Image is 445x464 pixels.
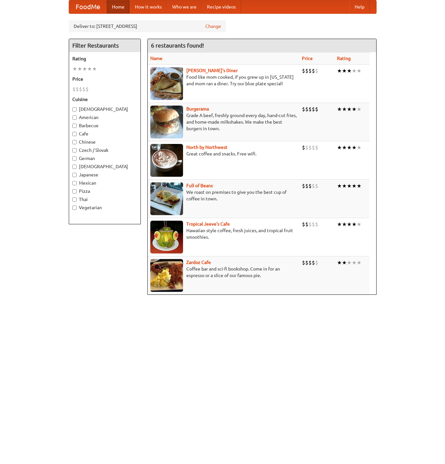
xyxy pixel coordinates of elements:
[72,148,77,152] input: Czech / Slovak
[186,145,228,150] a: North by Northwest
[347,182,352,190] li: ★
[72,180,137,186] label: Mexican
[347,259,352,266] li: ★
[308,182,312,190] li: $
[347,106,352,113] li: ★
[308,144,312,151] li: $
[150,259,183,292] img: zardoz.jpg
[72,124,77,128] input: Barbecue
[302,106,305,113] li: $
[72,189,77,193] input: Pizza
[352,106,357,113] li: ★
[69,39,140,52] h4: Filter Restaurants
[349,0,370,13] a: Help
[72,132,77,136] input: Cafe
[92,65,97,72] li: ★
[72,65,77,72] li: ★
[72,55,137,62] h5: Rating
[77,65,82,72] li: ★
[150,266,297,279] p: Coffee bar and sci-fi bookshop. Come in for an espresso or a slice of our famous pie.
[337,67,342,74] li: ★
[150,182,183,215] img: beans.jpg
[337,144,342,151] li: ★
[337,106,342,113] li: ★
[186,260,211,265] b: Zardoz Cafe
[305,259,308,266] li: $
[72,131,137,137] label: Cafe
[352,182,357,190] li: ★
[352,144,357,151] li: ★
[72,181,77,185] input: Mexican
[72,106,137,112] label: [DEMOGRAPHIC_DATA]
[107,0,130,13] a: Home
[72,115,77,120] input: American
[150,151,297,157] p: Great coffee and snacks. Free wifi.
[186,68,238,73] a: [PERSON_NAME]'s Diner
[186,183,213,188] a: Full of Beans
[337,259,342,266] li: ★
[305,182,308,190] li: $
[312,144,315,151] li: $
[79,86,82,93] li: $
[82,86,85,93] li: $
[305,67,308,74] li: $
[337,221,342,228] li: ★
[315,221,318,228] li: $
[72,155,137,162] label: German
[130,0,167,13] a: How it works
[150,227,297,240] p: Hawaiian style coffee, fresh juices, and tropical fruit smoothies.
[302,182,305,190] li: $
[150,112,297,132] p: Grade A beef, freshly ground every day, hand-cut fries, and home-made milkshakes. We make the bes...
[352,67,357,74] li: ★
[302,259,305,266] li: $
[337,56,351,61] a: Rating
[357,144,362,151] li: ★
[76,86,79,93] li: $
[308,221,312,228] li: $
[342,259,347,266] li: ★
[357,259,362,266] li: ★
[167,0,202,13] a: Who we are
[72,114,137,121] label: American
[308,259,312,266] li: $
[312,106,315,113] li: $
[72,204,137,211] label: Vegetarian
[202,0,241,13] a: Recipe videos
[186,106,209,111] a: Burgerama
[302,144,305,151] li: $
[150,67,183,100] img: sallys.jpg
[72,139,137,145] label: Chinese
[72,107,77,111] input: [DEMOGRAPHIC_DATA]
[357,182,362,190] li: ★
[305,106,308,113] li: $
[72,188,137,194] label: Pizza
[315,67,318,74] li: $
[312,259,315,266] li: $
[315,144,318,151] li: $
[151,42,204,49] ng-pluralize: 6 restaurants found!
[72,156,77,161] input: German
[357,67,362,74] li: ★
[312,221,315,228] li: $
[82,65,87,72] li: ★
[315,106,318,113] li: $
[72,165,77,169] input: [DEMOGRAPHIC_DATA]
[308,67,312,74] li: $
[150,144,183,177] img: north.jpg
[305,144,308,151] li: $
[352,221,357,228] li: ★
[69,0,107,13] a: FoodMe
[72,171,137,178] label: Japanese
[186,221,230,227] a: Tropical Jeeve's Cafe
[72,163,137,170] label: [DEMOGRAPHIC_DATA]
[342,106,347,113] li: ★
[342,67,347,74] li: ★
[352,259,357,266] li: ★
[150,106,183,138] img: burgerama.jpg
[315,259,318,266] li: $
[347,221,352,228] li: ★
